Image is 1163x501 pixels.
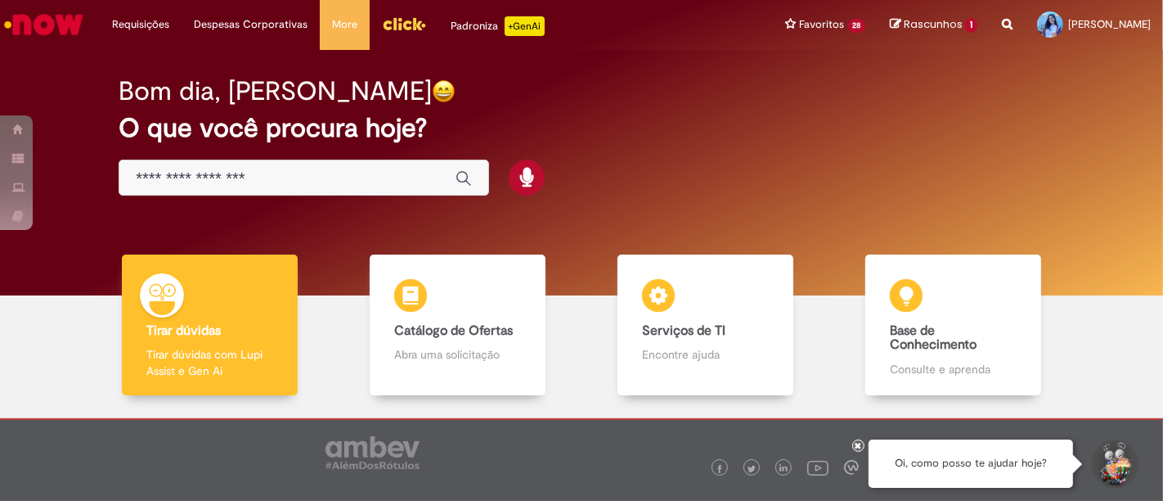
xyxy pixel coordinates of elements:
div: Oi, como posso te ajudar hoje? [869,440,1073,488]
span: [PERSON_NAME] [1068,17,1151,31]
span: Requisições [112,16,169,33]
p: Consulte e aprenda [890,361,1016,377]
p: +GenAi [505,16,545,36]
img: logo_footer_linkedin.png [779,464,788,474]
b: Catálogo de Ofertas [394,323,513,339]
a: Tirar dúvidas Tirar dúvidas com Lupi Assist e Gen Ai [86,255,334,396]
span: More [332,16,357,33]
span: 1 [965,18,977,33]
span: Rascunhos [904,16,963,32]
a: Catálogo de Ofertas Abra uma solicitação [334,255,581,396]
img: happy-face.png [432,79,456,103]
img: logo_footer_facebook.png [716,465,724,473]
img: logo_footer_youtube.png [807,457,828,478]
h2: Bom dia, [PERSON_NAME] [119,77,432,106]
div: Padroniza [451,16,545,36]
a: Serviços de TI Encontre ajuda [581,255,829,396]
p: Encontre ajuda [642,346,768,363]
button: Iniciar Conversa de Suporte [1089,440,1138,489]
b: Base de Conhecimento [890,323,977,354]
img: logo_footer_ambev_rotulo_gray.png [326,436,420,469]
b: Serviços de TI [642,323,725,339]
span: Favoritos [800,16,845,33]
span: 28 [848,19,866,33]
a: Rascunhos [890,17,977,33]
span: Despesas Corporativas [194,16,308,33]
a: Base de Conhecimento Consulte e aprenda [829,255,1077,396]
img: click_logo_yellow_360x200.png [382,11,426,36]
p: Tirar dúvidas com Lupi Assist e Gen Ai [146,346,272,379]
p: Abra uma solicitação [394,346,520,363]
b: Tirar dúvidas [146,323,221,339]
img: logo_footer_twitter.png [748,465,756,473]
img: ServiceNow [2,8,86,41]
h2: O que você procura hoje? [119,114,1044,142]
img: logo_footer_workplace.png [844,460,859,475]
